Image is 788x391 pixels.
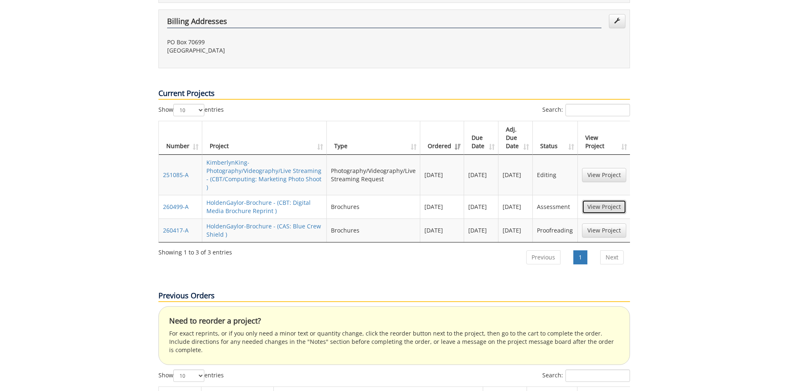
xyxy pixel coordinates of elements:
p: PO Box 70699 [167,38,388,46]
td: [DATE] [464,155,498,195]
h4: Billing Addresses [167,17,601,28]
a: Next [600,250,624,264]
p: Previous Orders [158,290,630,302]
h4: Need to reorder a project? [169,317,619,325]
td: [DATE] [464,195,498,218]
td: Proofreading [533,218,577,242]
label: Search: [542,369,630,382]
label: Search: [542,104,630,116]
td: Brochures [327,195,420,218]
td: [DATE] [498,195,533,218]
td: [DATE] [420,155,464,195]
th: Status: activate to sort column ascending [533,121,577,155]
input: Search: [565,104,630,116]
th: Project: activate to sort column ascending [202,121,327,155]
td: Photography/Videography/Live Streaming Request [327,155,420,195]
th: Type: activate to sort column ascending [327,121,420,155]
th: Adj. Due Date: activate to sort column ascending [498,121,533,155]
a: KimberlynKing-Photography/Videography/Live Streaming - (CBT/Computing: Marketing Photo Shoot ) [206,158,321,191]
td: [DATE] [464,218,498,242]
select: Showentries [173,104,204,116]
td: Assessment [533,195,577,218]
td: [DATE] [420,218,464,242]
a: 1 [573,250,587,264]
input: Search: [565,369,630,382]
a: View Project [582,200,626,214]
label: Show entries [158,104,224,116]
select: Showentries [173,369,204,382]
th: Due Date: activate to sort column ascending [464,121,498,155]
label: Show entries [158,369,224,382]
td: Editing [533,155,577,195]
a: HoldenGaylor-Brochure - (CBT: Digital Media Brochure Reprint ) [206,199,311,215]
p: [GEOGRAPHIC_DATA] [167,46,388,55]
p: For exact reprints, or if you only need a minor text or quantity change, click the reorder button... [169,329,619,354]
th: View Project: activate to sort column ascending [578,121,630,155]
th: Ordered: activate to sort column ascending [420,121,464,155]
p: Current Projects [158,88,630,100]
div: Showing 1 to 3 of 3 entries [158,245,232,257]
a: Edit Addresses [609,14,625,28]
td: [DATE] [498,218,533,242]
a: 260499-A [163,203,189,211]
a: View Project [582,168,626,182]
a: Previous [526,250,560,264]
a: 251085-A [163,171,189,179]
a: View Project [582,223,626,237]
th: Number: activate to sort column ascending [159,121,202,155]
td: Brochures [327,218,420,242]
a: HoldenGaylor-Brochure - (CAS: Blue Crew Shield ) [206,222,321,238]
a: 260417-A [163,226,189,234]
td: [DATE] [420,195,464,218]
td: [DATE] [498,155,533,195]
